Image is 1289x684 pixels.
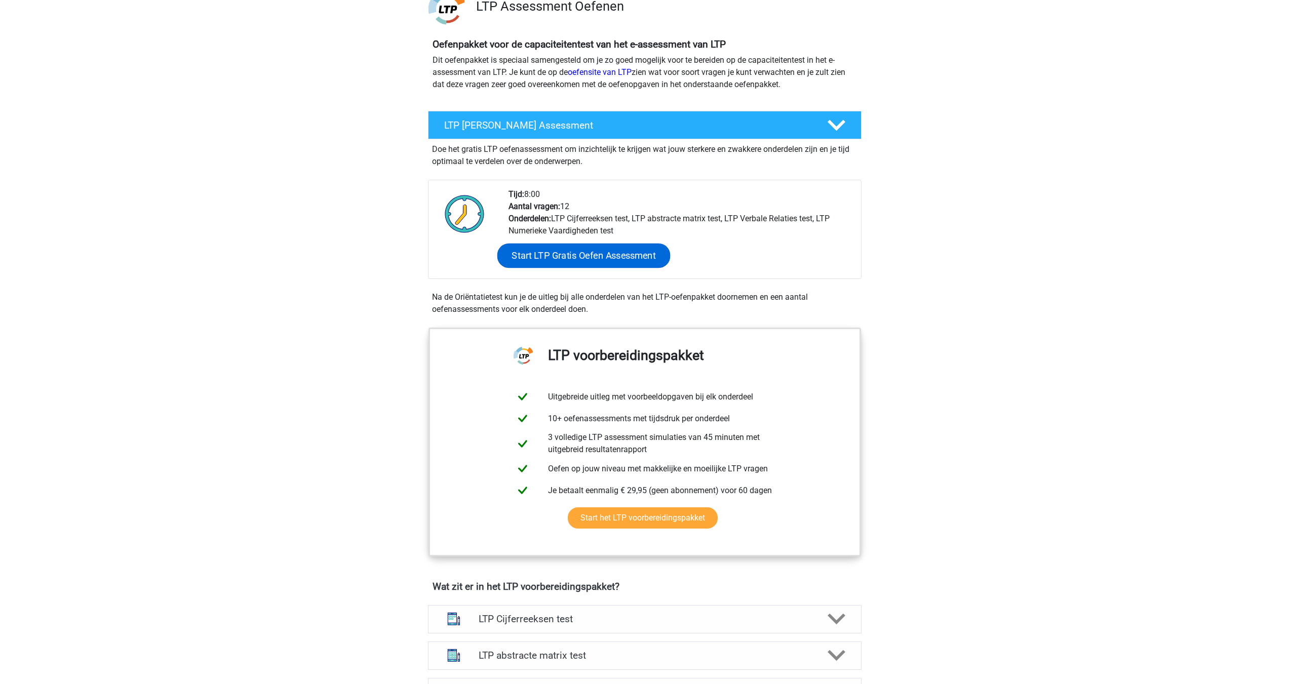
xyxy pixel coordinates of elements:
h4: Wat zit er in het LTP voorbereidingspakket? [433,581,857,592]
a: abstracte matrices LTP abstracte matrix test [424,641,866,670]
b: Oefenpakket voor de capaciteitentest van het e-assessment van LTP [433,38,726,50]
p: Dit oefenpakket is speciaal samengesteld om je zo goed mogelijk voor te bereiden op de capaciteit... [433,54,857,91]
img: abstracte matrices [441,642,467,668]
div: Na de Oriëntatietest kun je de uitleg bij alle onderdelen van het LTP-oefenpakket doornemen en ee... [428,291,862,315]
h4: LTP [PERSON_NAME] Assessment [444,119,811,131]
div: 8:00 12 LTP Cijferreeksen test, LTP abstracte matrix test, LTP Verbale Relaties test, LTP Numerie... [501,188,861,278]
b: Aantal vragen: [509,202,560,211]
b: Onderdelen: [509,214,551,223]
a: cijferreeksen LTP Cijferreeksen test [424,605,866,633]
b: Tijd: [509,189,524,199]
img: Klok [439,188,490,239]
h4: LTP abstracte matrix test [479,650,810,661]
img: cijferreeksen [441,606,467,632]
a: oefensite van LTP [568,67,632,77]
a: LTP [PERSON_NAME] Assessment [424,111,866,139]
a: Start LTP Gratis Oefen Assessment [497,244,670,268]
h4: LTP Cijferreeksen test [479,613,810,625]
a: Start het LTP voorbereidingspakket [568,507,718,529]
div: Doe het gratis LTP oefenassessment om inzichtelijk te krijgen wat jouw sterkere en zwakkere onder... [428,139,862,168]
